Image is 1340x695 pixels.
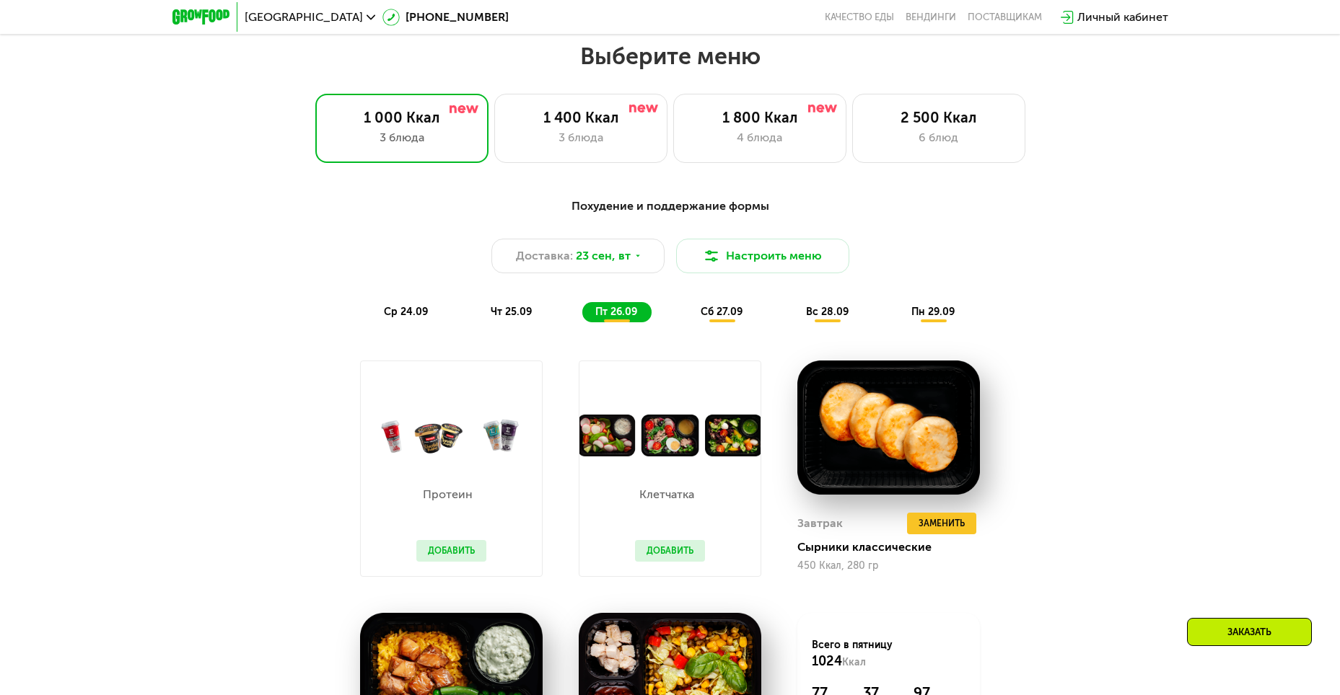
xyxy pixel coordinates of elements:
div: 3 блюда [330,129,473,146]
div: Сырники классические [797,540,991,554]
div: 4 блюда [688,129,831,146]
div: Заказать [1187,618,1312,646]
span: [GEOGRAPHIC_DATA] [245,12,363,23]
span: Ккал [842,656,866,668]
span: 1024 [812,653,842,669]
div: 2 500 Ккал [867,109,1010,126]
div: Личный кабинет [1077,9,1168,26]
div: 1 800 Ккал [688,109,831,126]
div: Завтрак [797,513,843,534]
span: пн 29.09 [911,306,955,318]
p: Клетчатка [635,489,698,500]
h2: Выберите меню [46,42,1294,71]
button: Добавить [416,540,486,562]
button: Добавить [635,540,705,562]
div: 6 блюд [867,129,1010,146]
a: Вендинги [906,12,956,23]
span: Заменить [919,516,965,531]
div: Всего в пятницу [812,638,965,670]
span: вс 28.09 [806,306,849,318]
p: Протеин [416,489,479,500]
a: [PHONE_NUMBER] [382,9,509,26]
button: Заменить [907,513,976,534]
div: 450 Ккал, 280 гр [797,560,980,572]
button: Настроить меню [676,239,849,273]
span: чт 25.09 [491,306,532,318]
span: сб 27.09 [701,306,743,318]
a: Качество еды [825,12,894,23]
div: поставщикам [968,12,1042,23]
span: Доставка: [516,247,573,265]
span: 23 сен, вт [576,247,631,265]
div: 3 блюда [509,129,652,146]
div: Похудение и поддержание формы [243,198,1098,216]
div: 1 400 Ккал [509,109,652,126]
span: пт 26.09 [595,306,637,318]
span: ср 24.09 [384,306,428,318]
div: 1 000 Ккал [330,109,473,126]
